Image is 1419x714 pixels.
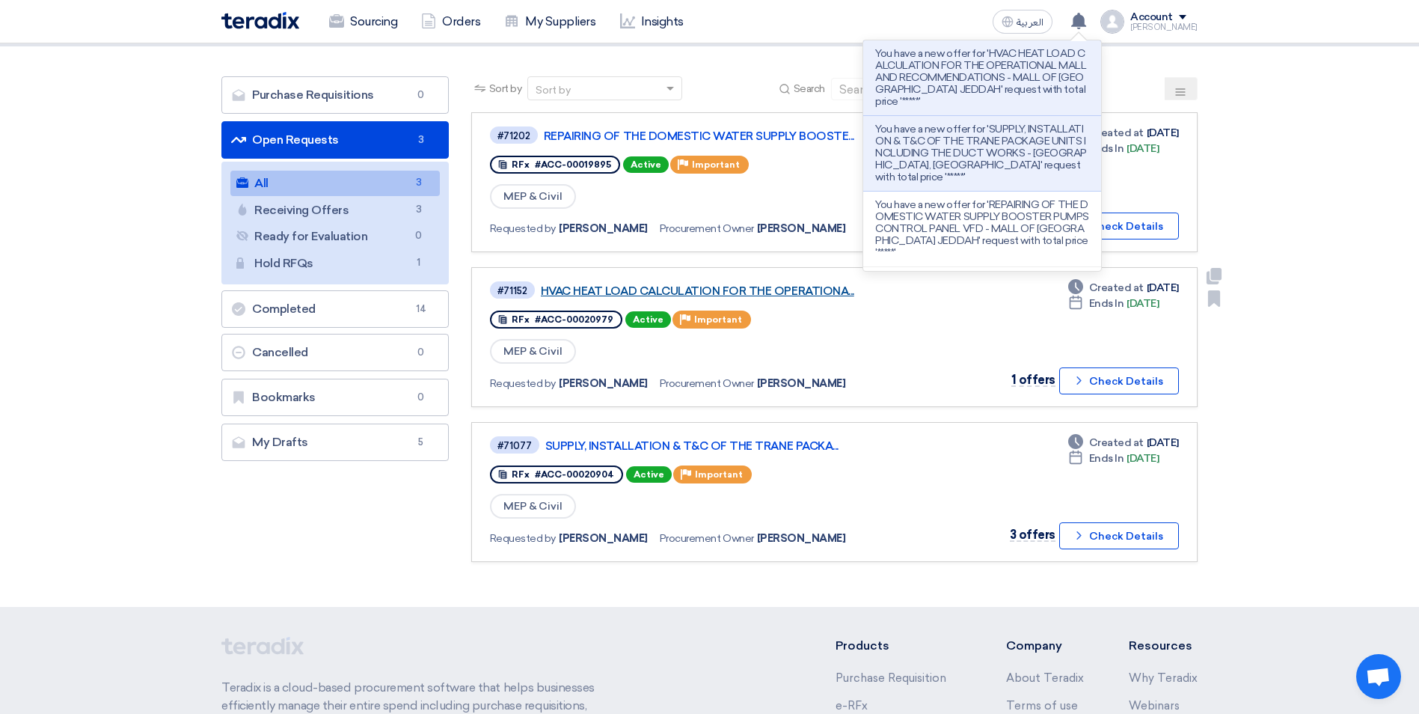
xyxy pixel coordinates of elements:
[230,171,440,196] a: All
[412,390,430,405] span: 0
[694,314,742,325] span: Important
[625,311,671,328] span: Active
[489,81,522,97] span: Sort by
[1006,671,1084,685] a: About Teradix
[1089,435,1144,451] span: Created at
[875,123,1089,183] p: You have a new offer for 'SUPPLY, INSTALLATION & T&C OF THE TRANE PACKAGE UNITS INCLUDING THE DUC...
[1356,654,1401,699] a: Open chat
[660,376,754,391] span: Procurement Owner
[559,531,648,546] span: [PERSON_NAME]
[512,314,530,325] span: RFx
[221,76,449,114] a: Purchase Requisitions0
[757,221,846,237] span: [PERSON_NAME]
[497,286,527,296] div: #71152
[412,435,430,450] span: 5
[1100,10,1124,34] img: profile_test.png
[836,699,868,713] a: e-RFx
[1006,637,1084,655] li: Company
[535,469,614,480] span: #ACC-00020904
[412,345,430,360] span: 0
[512,159,530,170] span: RFx
[545,439,919,453] a: SUPPLY, INSTALLATION & T&C OF THE TRANE PACKA...
[875,48,1089,108] p: You have a new offer for 'HVAC HEAT LOAD CALCULATION FOR THE OPERATIONAL MALL AND RECOMMENDATIONS...
[794,81,825,97] span: Search
[535,159,611,170] span: #ACC-00019895
[1068,435,1179,451] div: [DATE]
[412,302,430,317] span: 14
[230,224,440,249] a: Ready for Evaluation
[409,5,492,38] a: Orders
[692,159,740,170] span: Important
[1089,451,1124,466] span: Ends In
[1011,373,1055,387] span: 1 offers
[497,131,530,141] div: #71202
[623,156,669,173] span: Active
[410,228,428,244] span: 0
[1059,367,1179,394] button: Check Details
[875,199,1089,259] p: You have a new offer for 'REPAIRING OF THE DOMESTIC WATER SUPPLY BOOSTER PUMPS CONTROL PANEL VFD ...
[559,221,648,237] span: [PERSON_NAME]
[1130,11,1173,24] div: Account
[1129,671,1198,685] a: Why Teradix
[536,82,571,98] div: Sort by
[412,132,430,147] span: 3
[1068,280,1179,296] div: [DATE]
[221,12,299,29] img: Teradix logo
[1017,17,1043,28] span: العربية
[221,334,449,371] a: Cancelled0
[412,88,430,103] span: 0
[559,376,648,391] span: [PERSON_NAME]
[831,78,1041,100] input: Search by title or reference number
[1130,23,1198,31] div: [PERSON_NAME]
[490,531,556,546] span: Requested by
[512,469,530,480] span: RFx
[660,221,754,237] span: Procurement Owner
[608,5,696,38] a: Insights
[317,5,409,38] a: Sourcing
[1059,522,1179,549] button: Check Details
[626,466,672,483] span: Active
[544,129,918,143] a: REPAIRING OF THE DOMESTIC WATER SUPPLY BOOSTE...
[535,314,613,325] span: #ACC-00020979
[497,441,532,451] div: #71077
[695,469,743,480] span: Important
[1068,296,1159,311] div: [DATE]
[490,339,576,364] span: MEP & Civil
[836,637,962,655] li: Products
[221,290,449,328] a: Completed14
[410,175,428,191] span: 3
[1068,141,1159,156] div: [DATE]
[1089,125,1144,141] span: Created at
[490,494,576,519] span: MEP & Civil
[1129,637,1198,655] li: Resources
[1068,125,1179,141] div: [DATE]
[1068,451,1159,466] div: [DATE]
[1129,699,1180,713] a: Webinars
[410,202,428,218] span: 3
[1010,528,1055,542] span: 3 offers
[993,10,1052,34] button: العربية
[410,255,428,271] span: 1
[492,5,607,38] a: My Suppliers
[221,121,449,159] a: Open Requests3
[490,221,556,237] span: Requested by
[541,284,915,298] a: HVAC HEAT LOAD CALCULATION FOR THE OPERATIONA...
[230,251,440,276] a: Hold RFQs
[221,379,449,416] a: Bookmarks0
[1059,213,1179,239] button: Check Details
[757,531,846,546] span: [PERSON_NAME]
[1006,699,1078,713] a: Terms of use
[230,198,440,223] a: Receiving Offers
[1089,296,1124,311] span: Ends In
[490,184,576,209] span: MEP & Civil
[221,424,449,461] a: My Drafts5
[490,376,556,391] span: Requested by
[660,531,754,546] span: Procurement Owner
[1089,280,1144,296] span: Created at
[757,376,846,391] span: [PERSON_NAME]
[1089,141,1124,156] span: Ends In
[836,671,946,685] a: Purchase Requisition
